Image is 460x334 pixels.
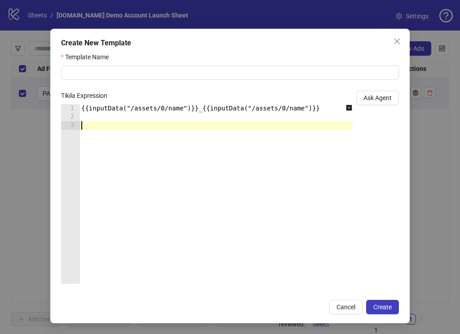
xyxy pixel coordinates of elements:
button: Create [366,300,399,314]
button: Ask Agent [356,91,399,105]
span: down-square [346,105,352,111]
span: Cancel [336,303,355,311]
div: 2 [61,113,80,121]
div: Create New Template [61,38,399,48]
input: Template Name [61,66,399,80]
button: Close [390,34,404,48]
button: Cancel [329,300,363,314]
label: Tikila Expression [61,91,113,101]
span: Create [373,303,392,311]
span: Ask Agent [363,94,392,101]
div: 1 [61,104,80,113]
label: Template Name [61,52,115,62]
div: 3 [61,121,80,130]
span: close [394,38,401,45]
